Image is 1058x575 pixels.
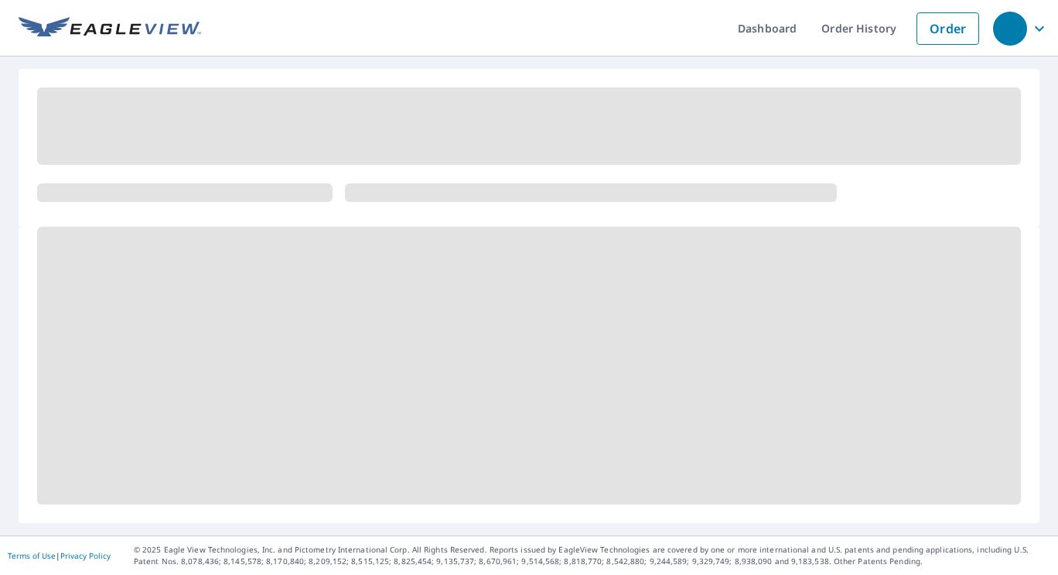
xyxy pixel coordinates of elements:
p: © 2025 Eagle View Technologies, Inc. and Pictometry International Corp. All Rights Reserved. Repo... [134,544,1050,567]
a: Privacy Policy [60,550,111,561]
a: Order [916,12,979,45]
img: EV Logo [19,17,201,40]
a: Terms of Use [8,550,56,561]
p: | [8,551,111,560]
